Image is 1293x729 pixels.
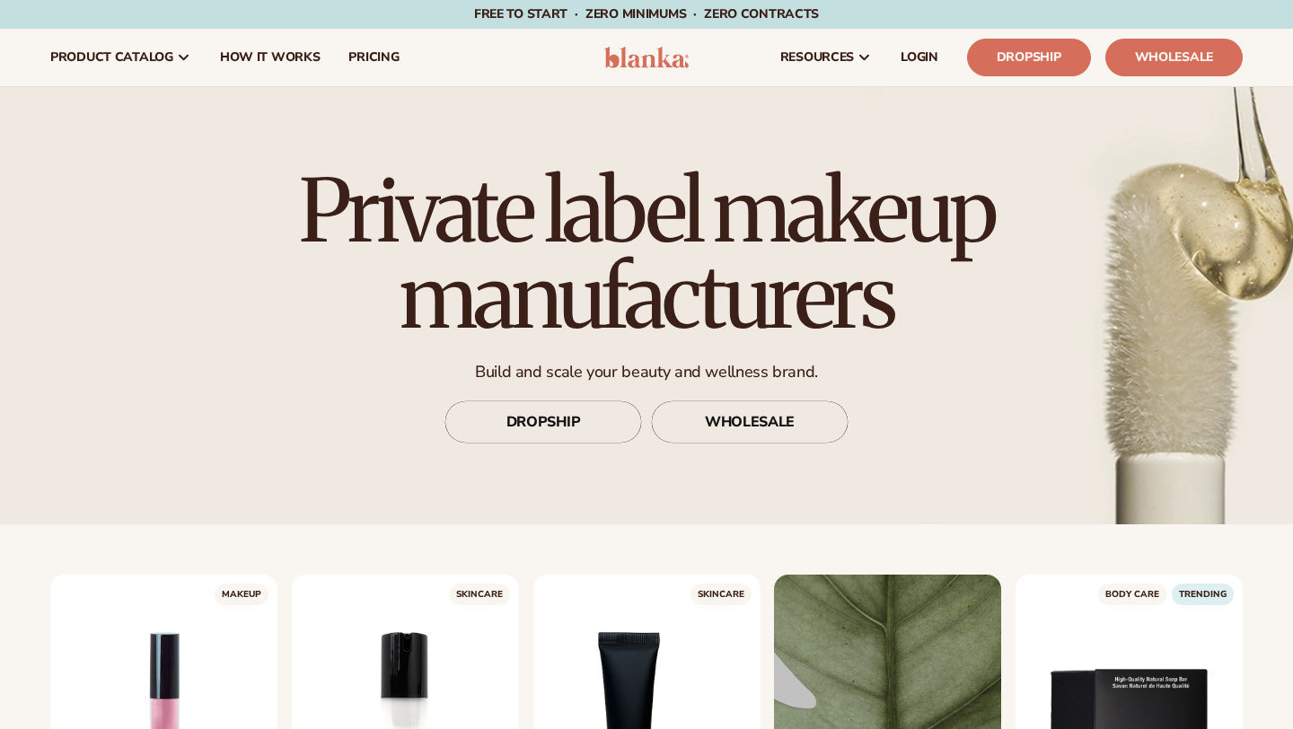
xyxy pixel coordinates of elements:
a: product catalog [36,29,206,86]
p: Build and scale your beauty and wellness brand. [247,362,1046,382]
a: LOGIN [886,29,953,86]
span: resources [780,50,854,65]
h1: Private label makeup manufacturers [247,168,1046,340]
span: LOGIN [901,50,938,65]
a: pricing [334,29,413,86]
a: How It Works [206,29,335,86]
span: pricing [348,50,399,65]
a: resources [766,29,886,86]
span: product catalog [50,50,173,65]
a: WHOLESALE [651,400,849,444]
a: Dropship [967,39,1091,76]
span: How It Works [220,50,321,65]
span: Free to start · ZERO minimums · ZERO contracts [474,5,819,22]
a: Wholesale [1105,39,1243,76]
img: logo [604,47,690,68]
a: DROPSHIP [444,400,642,444]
